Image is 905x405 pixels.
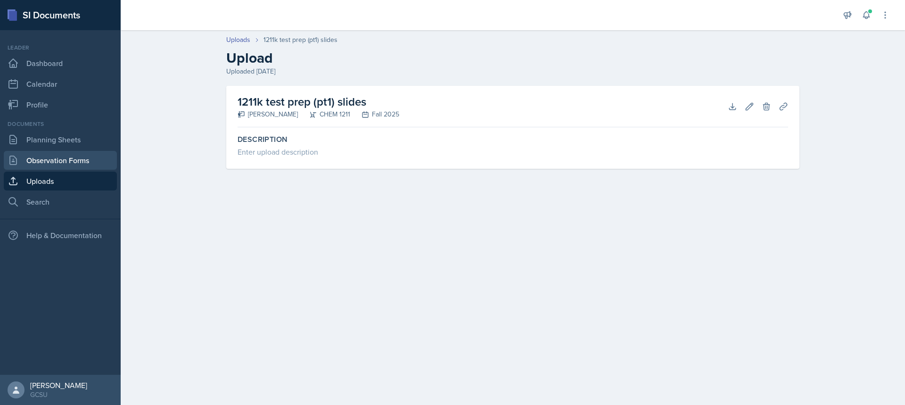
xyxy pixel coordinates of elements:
[4,95,117,114] a: Profile
[4,120,117,128] div: Documents
[238,146,788,157] div: Enter upload description
[238,93,399,110] h2: 1211k test prep (pt1) slides
[263,35,337,45] div: 1211k test prep (pt1) slides
[4,43,117,52] div: Leader
[4,151,117,170] a: Observation Forms
[226,66,799,76] div: Uploaded [DATE]
[4,54,117,73] a: Dashboard
[4,172,117,190] a: Uploads
[30,380,87,390] div: [PERSON_NAME]
[4,74,117,93] a: Calendar
[238,109,298,119] div: [PERSON_NAME]
[226,50,799,66] h2: Upload
[298,109,350,119] div: CHEM 1211
[350,109,399,119] div: Fall 2025
[4,130,117,149] a: Planning Sheets
[238,135,788,144] label: Description
[4,192,117,211] a: Search
[226,35,250,45] a: Uploads
[4,226,117,245] div: Help & Documentation
[30,390,87,399] div: GCSU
